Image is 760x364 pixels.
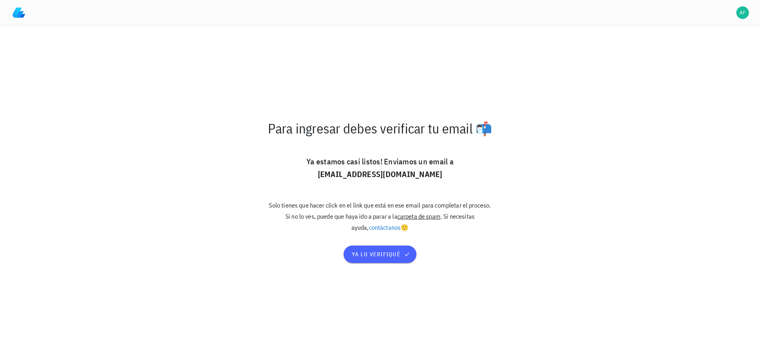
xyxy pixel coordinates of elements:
[13,6,25,19] img: LedgiFi
[318,169,443,179] b: [EMAIL_ADDRESS][DOMAIN_NAME]
[397,212,441,220] span: carpeta de spam
[351,251,408,258] span: ya lo verifiqué
[266,200,494,233] p: Solo tienes que hacer click en el link que está en ese email para completar el proceso. Si no lo ...
[266,155,494,181] p: Ya estamos casi listos! Enviamos un email a
[736,6,749,19] div: avatar
[369,223,401,231] a: contáctanos
[266,120,494,136] p: Para ingresar debes verificar tu email 📬
[344,246,416,263] button: ya lo verifiqué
